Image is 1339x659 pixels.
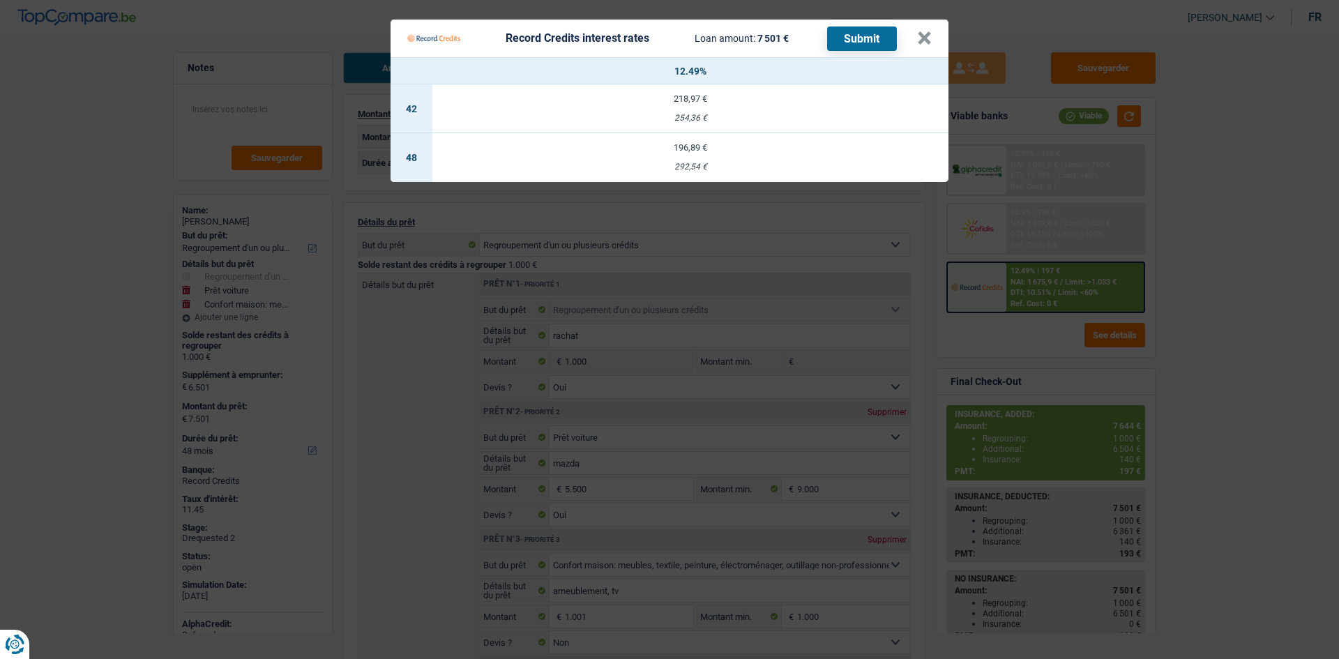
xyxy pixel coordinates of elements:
div: 196,89 € [432,143,948,152]
td: 42 [391,84,432,133]
span: Loan amount: [695,33,755,44]
th: 12.49% [432,58,948,84]
div: 218,97 € [432,94,948,103]
button: × [917,31,932,45]
button: Submit [827,26,897,51]
td: 48 [391,133,432,182]
div: Record Credits interest rates [506,33,649,44]
div: 254,36 € [432,114,948,123]
div: 292,54 € [432,162,948,172]
span: 7 501 € [757,33,789,44]
img: Record Credits [407,25,460,52]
